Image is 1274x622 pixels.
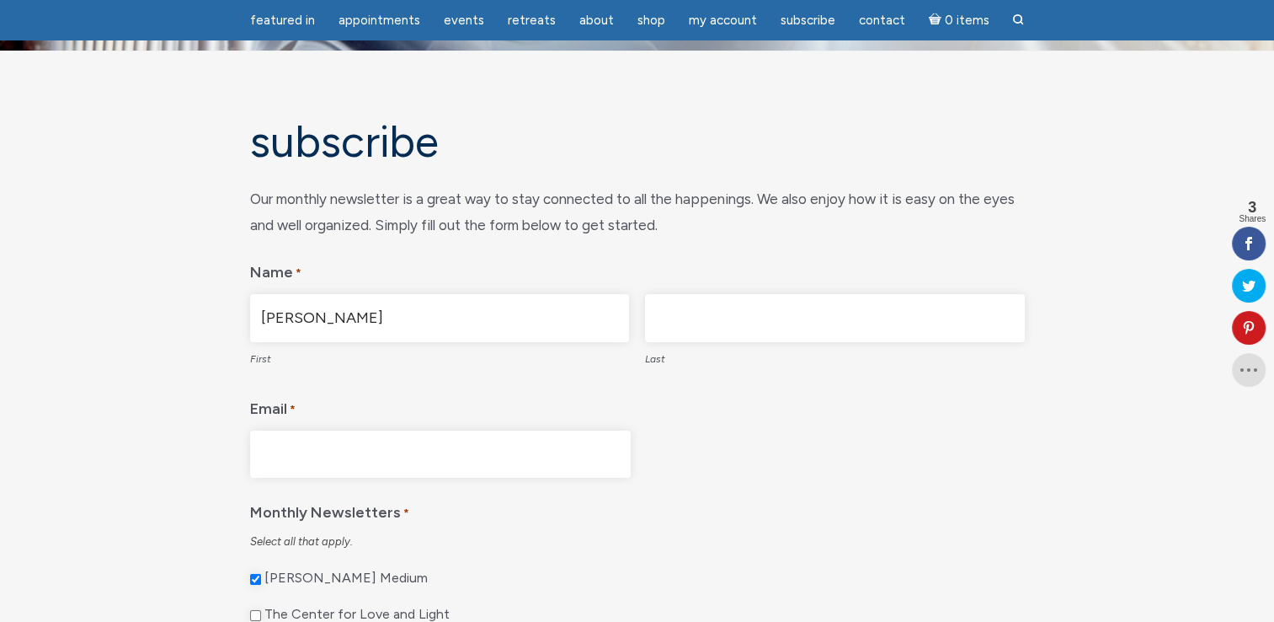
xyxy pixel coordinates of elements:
[250,118,1025,166] h1: Subscribe
[250,342,630,373] label: First
[770,4,845,37] a: Subscribe
[250,388,296,424] label: Email
[338,13,420,28] span: Appointments
[498,4,566,37] a: Retreats
[508,13,556,28] span: Retreats
[569,4,624,37] a: About
[250,491,1025,528] legend: Monthly Newsletters
[944,14,989,27] span: 0 items
[637,13,665,28] span: Shop
[919,3,999,37] a: Cart0 items
[264,570,428,587] label: [PERSON_NAME] Medium
[929,13,945,28] i: Cart
[250,251,1025,287] legend: Name
[859,13,905,28] span: Contact
[1239,200,1266,215] span: 3
[689,13,757,28] span: My Account
[1239,215,1266,223] span: Shares
[328,4,430,37] a: Appointments
[250,186,1025,238] div: Our monthly newsletter is a great way to stay connected to all the happenings. We also enjoy how ...
[250,534,1025,550] div: Select all that apply.
[679,4,767,37] a: My Account
[434,4,494,37] a: Events
[627,4,675,37] a: Shop
[849,4,915,37] a: Contact
[444,13,484,28] span: Events
[645,342,1025,373] label: Last
[781,13,835,28] span: Subscribe
[250,13,315,28] span: featured in
[240,4,325,37] a: featured in
[579,13,614,28] span: About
